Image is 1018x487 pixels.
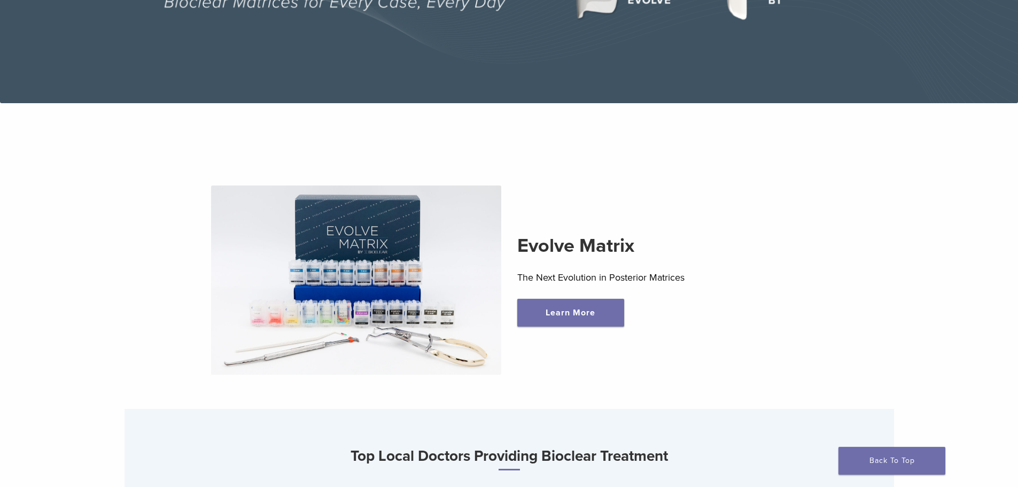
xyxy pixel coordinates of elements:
[517,269,807,285] p: The Next Evolution in Posterior Matrices
[517,299,624,327] a: Learn More
[838,447,945,475] a: Back To Top
[125,443,894,470] h3: Top Local Doctors Providing Bioclear Treatment
[517,233,807,259] h2: Evolve Matrix
[211,185,501,375] img: Evolve Matrix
